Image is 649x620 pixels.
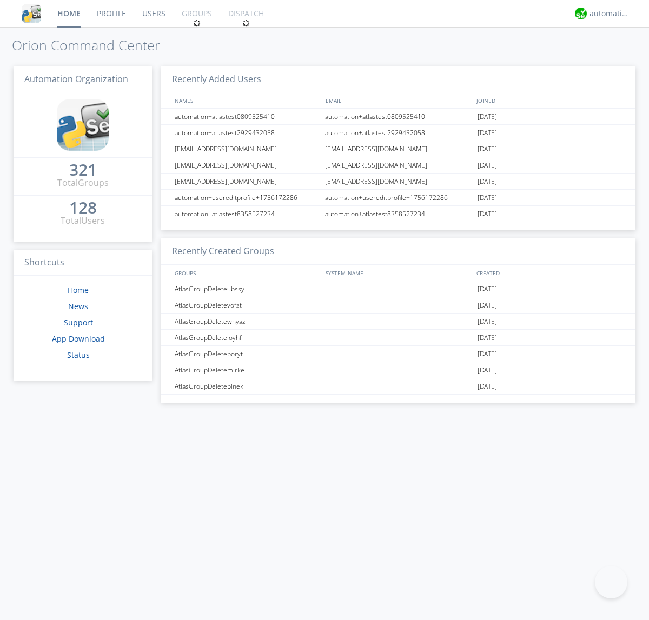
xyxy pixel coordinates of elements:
div: automation+atlastest8358527234 [322,206,475,222]
span: [DATE] [478,346,497,362]
div: EMAIL [323,92,474,108]
div: AtlasGroupDeleteubssy [172,281,322,297]
h3: Recently Added Users [161,66,635,93]
a: News [68,301,88,311]
div: AtlasGroupDeleteboryt [172,346,322,362]
div: [EMAIL_ADDRESS][DOMAIN_NAME] [322,174,475,189]
a: AtlasGroupDeletemlrke[DATE] [161,362,635,378]
a: [EMAIL_ADDRESS][DOMAIN_NAME][EMAIL_ADDRESS][DOMAIN_NAME][DATE] [161,157,635,174]
a: Status [67,350,90,360]
div: AtlasGroupDeletemlrke [172,362,322,378]
a: 128 [69,202,97,215]
div: [EMAIL_ADDRESS][DOMAIN_NAME] [322,141,475,157]
span: [DATE] [478,174,497,190]
div: automation+usereditprofile+1756172286 [322,190,475,205]
a: AtlasGroupDeletebinek[DATE] [161,378,635,395]
div: AtlasGroupDeletewhyaz [172,314,322,329]
div: automation+atlastest2929432058 [322,125,475,141]
a: automation+usereditprofile+1756172286automation+usereditprofile+1756172286[DATE] [161,190,635,206]
div: [EMAIL_ADDRESS][DOMAIN_NAME] [172,174,322,189]
img: d2d01cd9b4174d08988066c6d424eccd [575,8,587,19]
div: 321 [69,164,97,175]
div: automation+usereditprofile+1756172286 [172,190,322,205]
a: Home [68,285,89,295]
span: [DATE] [478,297,497,314]
a: automation+atlastest0809525410automation+atlastest0809525410[DATE] [161,109,635,125]
div: automation+atlas [590,8,630,19]
h3: Shortcuts [14,250,152,276]
div: SYSTEM_NAME [323,265,474,281]
h3: Recently Created Groups [161,238,635,265]
span: [DATE] [478,125,497,141]
span: [DATE] [478,281,497,297]
span: [DATE] [478,314,497,330]
div: JOINED [474,92,625,108]
a: Support [64,317,93,328]
span: [DATE] [478,362,497,378]
a: 321 [69,164,97,177]
a: [EMAIL_ADDRESS][DOMAIN_NAME][EMAIL_ADDRESS][DOMAIN_NAME][DATE] [161,141,635,157]
a: AtlasGroupDeletevofzt[DATE] [161,297,635,314]
img: cddb5a64eb264b2086981ab96f4c1ba7 [57,99,109,151]
div: AtlasGroupDeleteloyhf [172,330,322,345]
span: [DATE] [478,330,497,346]
div: GROUPS [172,265,320,281]
div: Total Users [61,215,105,227]
span: [DATE] [478,190,497,206]
span: [DATE] [478,109,497,125]
div: NAMES [172,92,320,108]
div: [EMAIL_ADDRESS][DOMAIN_NAME] [172,157,322,173]
span: Automation Organization [24,73,128,85]
iframe: Toggle Customer Support [595,566,627,598]
div: [EMAIL_ADDRESS][DOMAIN_NAME] [172,141,322,157]
div: AtlasGroupDeletevofzt [172,297,322,313]
span: [DATE] [478,206,497,222]
span: [DATE] [478,141,497,157]
div: AtlasGroupDeletebinek [172,378,322,394]
a: App Download [52,334,105,344]
div: automation+atlastest0809525410 [322,109,475,124]
a: AtlasGroupDeleteboryt[DATE] [161,346,635,362]
div: automation+atlastest2929432058 [172,125,322,141]
a: AtlasGroupDeleteloyhf[DATE] [161,330,635,346]
img: cddb5a64eb264b2086981ab96f4c1ba7 [22,4,41,23]
span: [DATE] [478,157,497,174]
a: [EMAIL_ADDRESS][DOMAIN_NAME][EMAIL_ADDRESS][DOMAIN_NAME][DATE] [161,174,635,190]
div: 128 [69,202,97,213]
span: [DATE] [478,378,497,395]
div: CREATED [474,265,625,281]
a: automation+atlastest2929432058automation+atlastest2929432058[DATE] [161,125,635,141]
div: automation+atlastest8358527234 [172,206,322,222]
div: [EMAIL_ADDRESS][DOMAIN_NAME] [322,157,475,173]
a: AtlasGroupDeleteubssy[DATE] [161,281,635,297]
a: automation+atlastest8358527234automation+atlastest8358527234[DATE] [161,206,635,222]
a: AtlasGroupDeletewhyaz[DATE] [161,314,635,330]
div: automation+atlastest0809525410 [172,109,322,124]
img: spin.svg [242,19,250,27]
div: Total Groups [57,177,109,189]
img: spin.svg [193,19,201,27]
